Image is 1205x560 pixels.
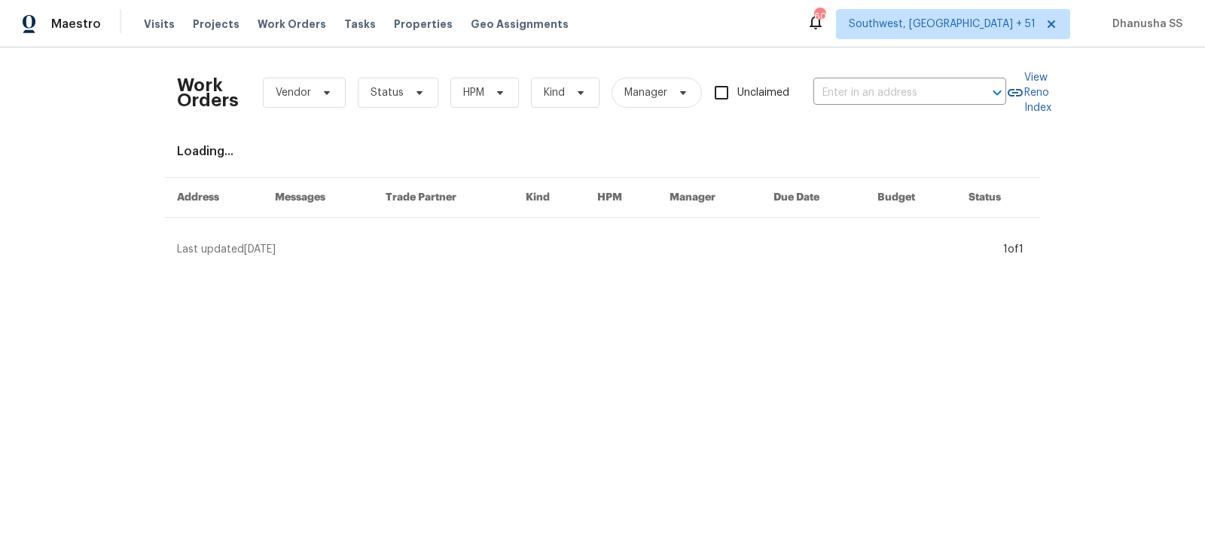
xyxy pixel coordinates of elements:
a: View Reno Index [1006,70,1051,115]
span: Dhanusha SS [1106,17,1182,32]
span: Status [371,85,404,100]
th: Address [165,178,263,218]
th: Kind [514,178,585,218]
span: Tasks [344,19,376,29]
span: Unclaimed [737,85,789,101]
span: HPM [463,85,484,100]
th: HPM [585,178,657,218]
th: Trade Partner [374,178,514,218]
input: Enter in an address [813,81,964,105]
span: Kind [544,85,565,100]
span: [DATE] [244,244,276,255]
div: 1 of 1 [1003,242,1023,257]
h2: Work Orders [177,78,239,108]
th: Status [956,178,1040,218]
span: Vendor [276,85,311,100]
th: Messages [263,178,374,218]
div: 603 [814,9,825,24]
span: Maestro [51,17,101,32]
span: Work Orders [258,17,326,32]
div: Last updated [177,242,999,257]
th: Budget [865,178,956,218]
div: Loading... [177,144,1028,159]
th: Due Date [761,178,865,218]
span: Properties [394,17,453,32]
span: Geo Assignments [471,17,569,32]
button: Open [987,82,1008,103]
th: Manager [657,178,761,218]
span: Manager [624,85,667,100]
span: Southwest, [GEOGRAPHIC_DATA] + 51 [849,17,1036,32]
span: Projects [193,17,239,32]
span: Visits [144,17,175,32]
